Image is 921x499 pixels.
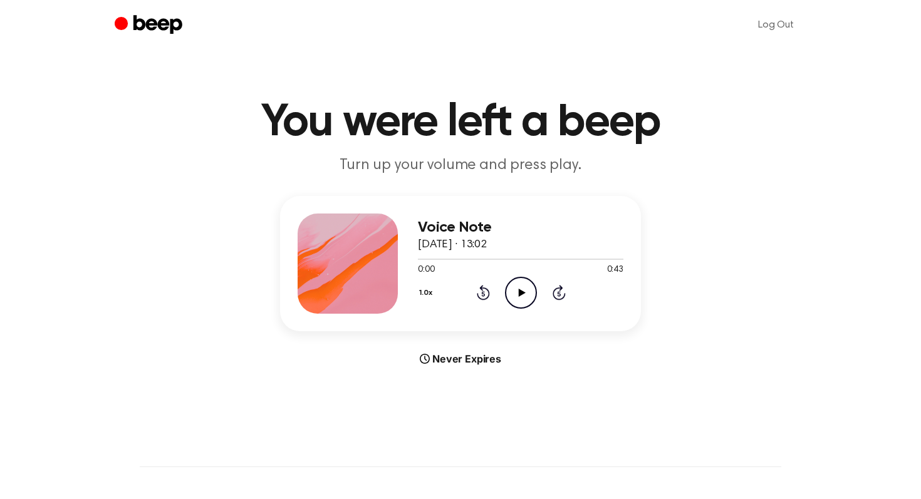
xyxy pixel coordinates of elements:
a: Beep [115,13,185,38]
button: 1.0x [418,282,437,304]
a: Log Out [746,10,806,40]
h1: You were left a beep [140,100,781,145]
h3: Voice Note [418,219,623,236]
span: [DATE] · 13:02 [418,239,487,250]
span: 0:43 [607,264,623,277]
p: Turn up your volume and press play. [220,155,701,176]
span: 0:00 [418,264,434,277]
div: Never Expires [280,351,641,366]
